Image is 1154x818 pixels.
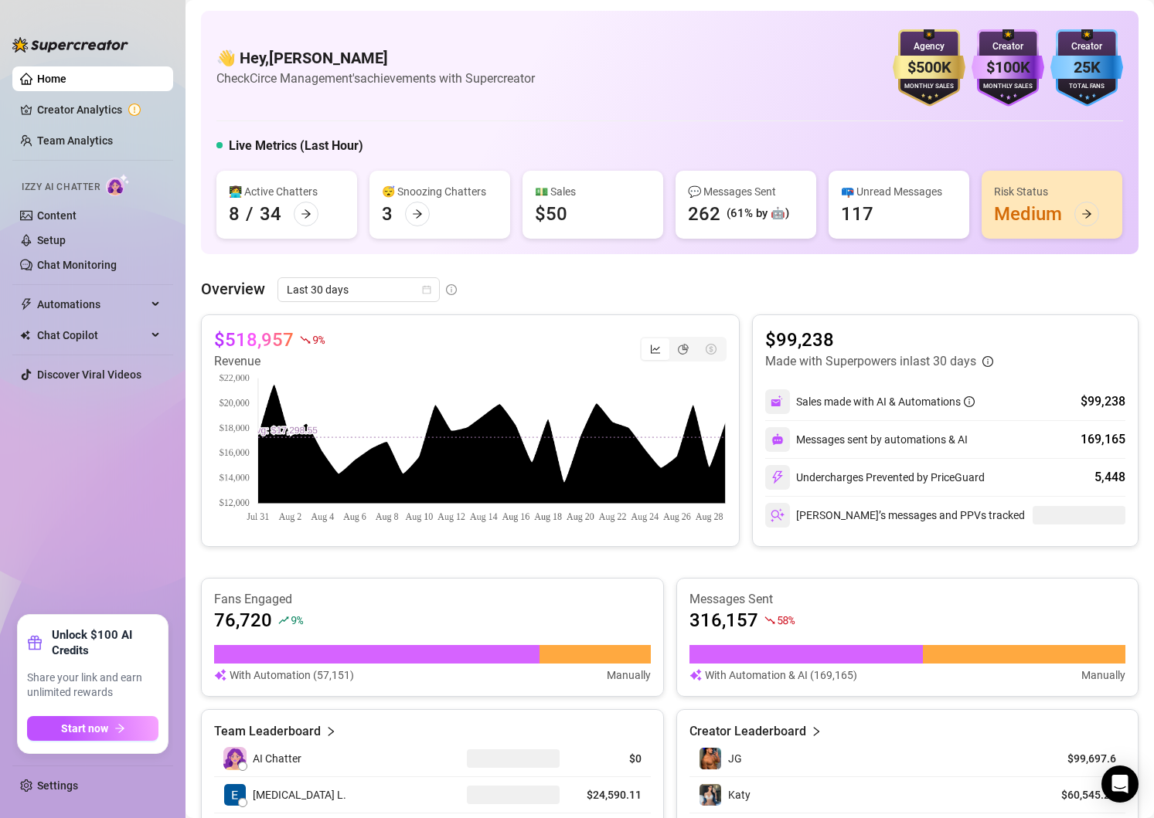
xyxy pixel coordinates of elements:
[972,82,1044,92] div: Monthly Sales
[771,433,784,446] img: svg%3e
[446,284,457,295] span: info-circle
[650,344,661,355] span: line-chart
[27,716,158,741] button: Start nowarrow-right
[223,747,247,770] img: izzy-ai-chatter-avatar-DDCN_rTZ.svg
[1081,430,1125,449] div: 169,165
[229,137,363,155] h5: Live Metrics (Last Hour)
[535,202,567,226] div: $50
[1081,209,1092,219] span: arrow-right
[535,183,651,200] div: 💵 Sales
[37,97,161,122] a: Creator Analytics exclamation-circle
[700,748,721,769] img: JG
[229,202,240,226] div: 8
[972,29,1044,107] img: purple-badge-B9DA21FR.svg
[982,356,993,367] span: info-circle
[214,608,272,633] article: 76,720
[1050,56,1123,80] div: 25K
[728,789,751,801] span: Katy
[312,332,324,347] span: 9 %
[12,37,128,53] img: logo-BBDzfeDw.svg
[893,39,965,54] div: Agency
[214,591,651,608] article: Fans Engaged
[230,667,354,684] article: With Automation (57,151)
[771,395,785,409] img: svg%3e
[764,615,775,626] span: fall
[37,259,117,271] a: Chat Monitoring
[765,465,985,490] div: Undercharges Prevented by PriceGuard
[771,470,785,484] img: svg%3e
[811,722,822,741] span: right
[37,73,66,85] a: Home
[214,722,321,741] article: Team Leaderboard
[224,784,246,806] img: Exon Locsin
[214,352,324,371] article: Revenue
[994,183,1110,200] div: Risk Status
[253,786,346,803] span: [MEDICAL_DATA] L.
[37,234,66,246] a: Setup
[1081,392,1125,411] div: $99,238
[972,56,1044,80] div: $100K
[706,344,717,355] span: dollar-circle
[765,352,976,371] article: Made with Superpowers in last 30 days
[301,209,311,219] span: arrow-right
[61,722,108,735] span: Start now
[412,209,423,219] span: arrow-right
[1081,667,1125,684] article: Manually
[422,285,431,294] span: calendar
[689,722,806,741] article: Creator Leaderboard
[27,670,158,701] span: Share your link and earn unlimited rewards
[287,278,431,301] span: Last 30 days
[727,205,789,223] div: (61% by 🤖)
[841,202,873,226] div: 117
[37,779,78,792] a: Settings
[52,627,158,658] strong: Unlock $100 AI Credits
[260,202,281,226] div: 34
[382,183,498,200] div: 😴 Snoozing Chatters
[20,298,32,311] span: thunderbolt
[325,722,336,741] span: right
[1050,29,1123,107] img: blue-badge-DgoSNQY1.svg
[705,667,857,684] article: With Automation & AI (169,165)
[765,427,968,452] div: Messages sent by automations & AI
[777,613,795,627] span: 58 %
[278,615,289,626] span: rise
[796,393,975,410] div: Sales made with AI & Automations
[700,784,721,806] img: Katy
[689,608,758,633] article: 316,157
[37,209,77,222] a: Content
[578,751,642,766] article: $0
[728,752,742,765] span: JG
[771,508,785,522] img: svg%3e
[106,174,130,196] img: AI Chatter
[37,134,113,147] a: Team Analytics
[20,330,30,341] img: Chat Copilot
[1101,765,1139,803] div: Open Intercom Messenger
[964,396,975,407] span: info-circle
[689,667,702,684] img: svg%3e
[972,39,1044,54] div: Creator
[22,180,100,195] span: Izzy AI Chatter
[253,750,301,767] span: AI Chatter
[27,635,43,650] span: gift
[216,47,535,69] h4: 👋 Hey, [PERSON_NAME]
[893,56,965,80] div: $500K
[578,787,642,803] article: $24,590.11
[689,591,1126,608] article: Messages Sent
[114,723,125,734] span: arrow-right
[893,82,965,92] div: Monthly Sales
[214,328,294,352] article: $518,957
[382,202,393,226] div: 3
[300,334,311,345] span: fall
[678,344,689,355] span: pie-chart
[216,69,535,88] article: Check Circe Management's achievements with Supercreator
[291,613,302,627] span: 9 %
[214,667,226,684] img: svg%3e
[765,503,1025,528] div: [PERSON_NAME]’s messages and PPVs tracked
[1046,787,1116,803] article: $60,545.24
[607,667,651,684] article: Manually
[765,328,993,352] article: $99,238
[1046,751,1116,766] article: $99,697.6
[1050,39,1123,54] div: Creator
[1094,468,1125,487] div: 5,448
[37,368,141,381] a: Discover Viral Videos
